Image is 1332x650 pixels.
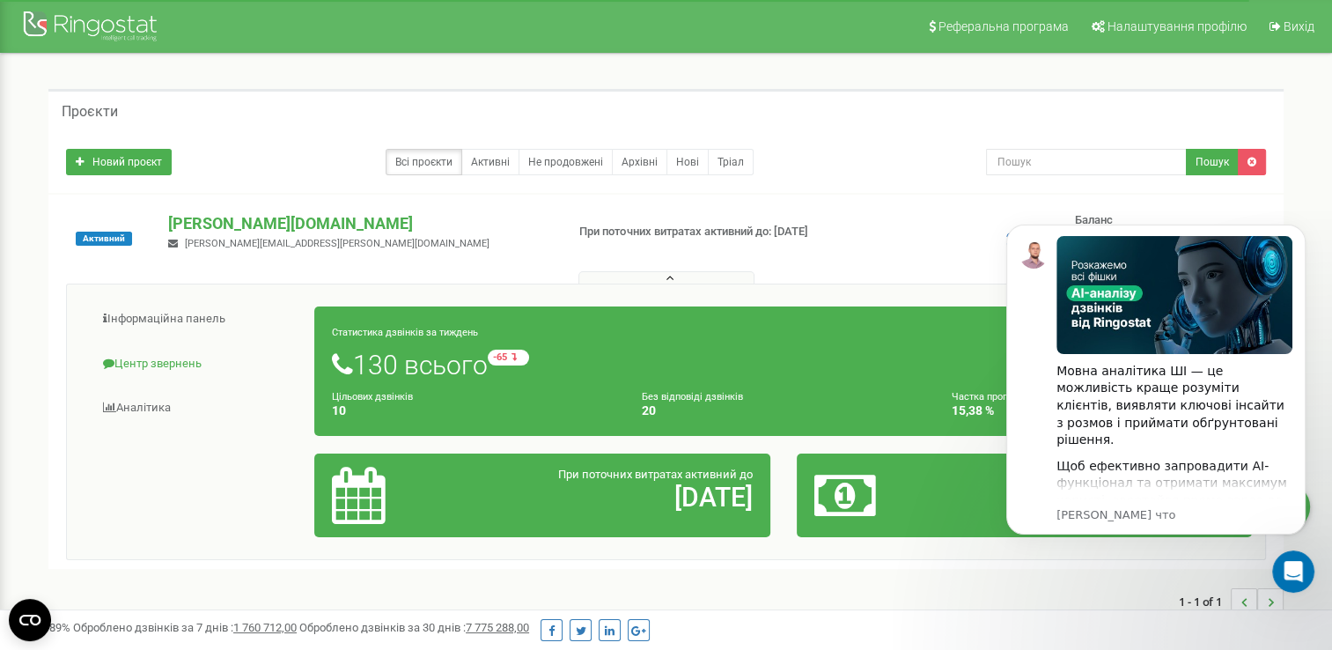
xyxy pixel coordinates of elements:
[299,621,529,634] span: Оброблено дзвінків за 30 днів :
[386,149,462,175] a: Всі проєкти
[666,149,709,175] a: Нові
[66,149,172,175] a: Новий проєкт
[986,149,1187,175] input: Пошук
[332,327,478,338] small: Статистика дзвінків за тиждень
[62,104,118,120] h5: Проєкти
[708,149,754,175] a: Тріал
[519,149,613,175] a: Не продовжені
[80,343,315,386] a: Центр звернень
[488,350,529,366] small: -65
[233,621,297,634] u: 1 760 712,00
[73,621,297,634] span: Оброблено дзвінків за 7 днів :
[481,483,752,512] h2: [DATE]
[579,224,859,240] p: При поточних витратах активний до: [DATE]
[185,238,489,249] span: [PERSON_NAME][EMAIL_ADDRESS][PERSON_NAME][DOMAIN_NAME]
[461,149,519,175] a: Активні
[80,298,315,341] a: Інформаційна панель
[951,391,1080,403] small: Частка пропущених дзвінків
[642,404,925,417] h4: 20
[1108,19,1247,33] span: Налаштування профілю
[9,599,51,641] button: Open CMP widget
[332,391,413,403] small: Цільових дзвінків
[980,198,1332,602] iframe: Intercom notifications сообщение
[938,19,1069,33] span: Реферальна програма
[951,404,1234,417] h4: 15,38 %
[558,468,753,481] span: При поточних витратах активний до
[332,350,1234,380] h1: 130 всього
[963,483,1234,512] h2: 309,55 $
[1186,149,1239,175] button: Пошук
[1272,550,1314,593] iframe: Intercom live chat
[466,621,529,634] u: 7 775 288,00
[168,212,550,235] p: [PERSON_NAME][DOMAIN_NAME]
[76,232,132,246] span: Активний
[612,149,667,175] a: Архівні
[332,404,615,417] h4: 10
[642,391,743,403] small: Без відповіді дзвінків
[1284,19,1314,33] span: Вихід
[80,387,315,430] a: Аналiтика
